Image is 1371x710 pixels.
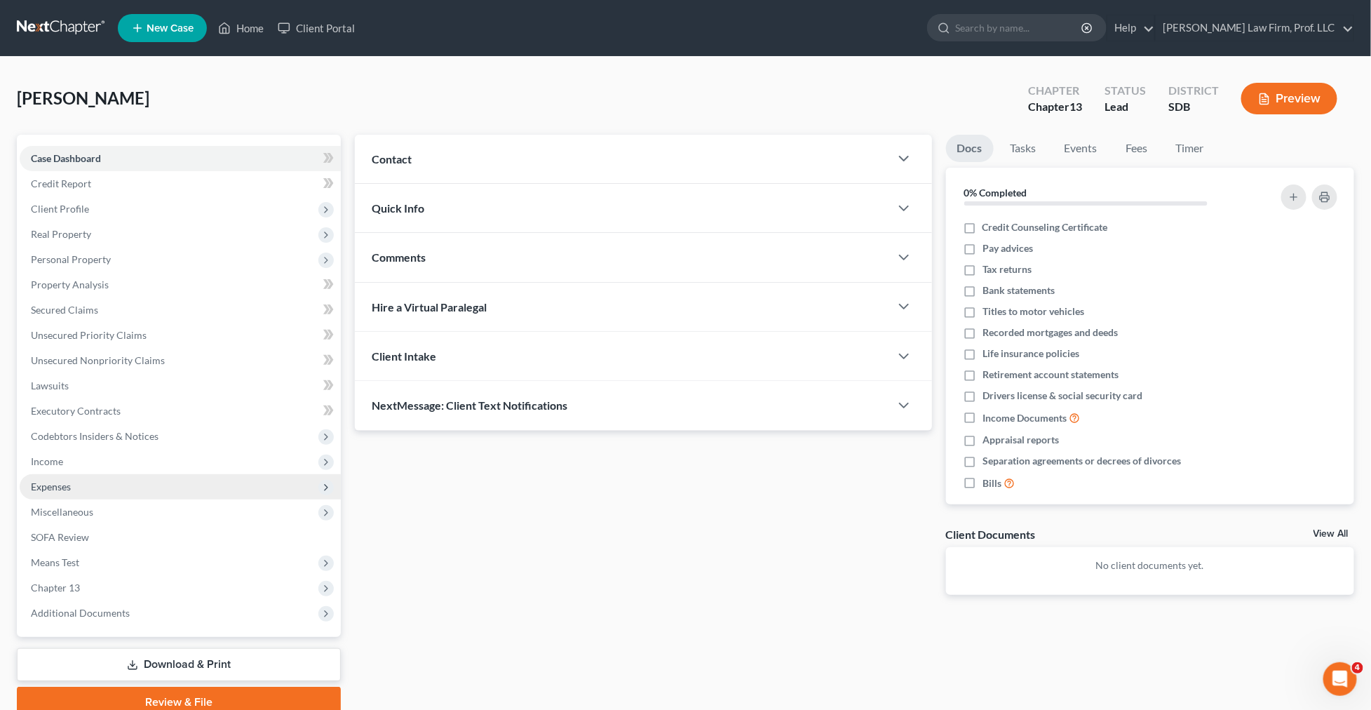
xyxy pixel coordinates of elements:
a: SOFA Review [20,525,341,550]
span: Property Analysis [31,279,109,290]
span: Bank statements [982,283,1055,297]
strong: 0% Completed [964,187,1027,199]
span: Drivers license & social security card [982,389,1142,403]
a: Lawsuits [20,373,341,398]
span: Contact [372,152,412,166]
a: Fees [1114,135,1159,162]
span: Secured Claims [31,304,98,316]
a: Executory Contracts [20,398,341,424]
span: Pay advices [982,241,1033,255]
p: No client documents yet. [957,558,1343,572]
span: Expenses [31,481,71,493]
span: Unsecured Nonpriority Claims [31,354,165,366]
span: Unsecured Priority Claims [31,329,147,341]
a: Credit Report [20,171,341,196]
div: Status [1105,83,1146,99]
a: Property Analysis [20,272,341,297]
a: Unsecured Priority Claims [20,323,341,348]
span: Tax returns [982,262,1032,276]
div: Client Documents [946,527,1036,542]
input: Search by name... [955,15,1083,41]
a: Docs [946,135,994,162]
span: Income Documents [982,411,1067,425]
span: Client Intake [372,349,436,363]
span: 4 [1352,662,1363,674]
span: Quick Info [372,201,424,215]
div: SDB [1168,99,1219,115]
span: Miscellaneous [31,506,93,518]
a: Help [1107,15,1154,41]
span: Additional Documents [31,607,130,619]
span: Case Dashboard [31,152,101,164]
div: Lead [1105,99,1146,115]
span: [PERSON_NAME] [17,88,149,108]
a: Tasks [999,135,1048,162]
span: Executory Contracts [31,405,121,417]
span: Appraisal reports [982,433,1059,447]
span: Chapter 13 [31,582,80,594]
span: SOFA Review [31,531,89,543]
span: Credit Report [31,177,91,189]
span: Retirement account statements [982,368,1119,382]
span: Recorded mortgages and deeds [982,326,1118,340]
span: Personal Property [31,253,111,265]
span: Life insurance policies [982,347,1079,361]
span: Codebtors Insiders & Notices [31,430,158,442]
a: View All [1313,529,1349,539]
span: Hire a Virtual Paralegal [372,300,487,314]
span: Client Profile [31,203,89,215]
div: District [1168,83,1219,99]
span: Lawsuits [31,380,69,391]
span: Real Property [31,228,91,240]
a: Download & Print [17,648,341,681]
span: NextMessage: Client Text Notifications [372,398,567,412]
span: Titles to motor vehicles [982,304,1084,319]
div: Chapter [1028,99,1082,115]
button: Preview [1241,83,1337,114]
span: Bills [982,476,1001,490]
a: Unsecured Nonpriority Claims [20,348,341,373]
div: Chapter [1028,83,1082,99]
a: Home [211,15,271,41]
a: Events [1053,135,1109,162]
a: Case Dashboard [20,146,341,171]
span: Credit Counseling Certificate [982,220,1108,234]
span: New Case [147,23,194,34]
span: Means Test [31,556,79,568]
span: Separation agreements or decrees of divorces [982,454,1181,468]
a: Client Portal [271,15,362,41]
a: Secured Claims [20,297,341,323]
a: [PERSON_NAME] Law Firm, Prof. LLC [1156,15,1353,41]
a: Timer [1165,135,1215,162]
span: Income [31,455,63,467]
span: 13 [1069,100,1082,113]
span: Comments [372,250,426,264]
iframe: Intercom live chat [1323,662,1357,696]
